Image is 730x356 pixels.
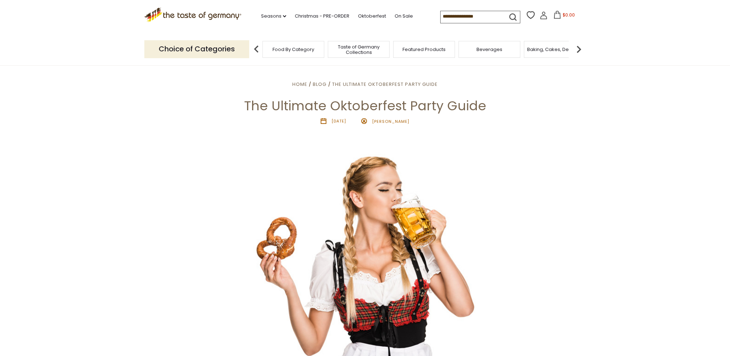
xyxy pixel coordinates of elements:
[261,12,286,20] a: Seasons
[395,12,413,20] a: On Sale
[332,81,438,88] a: The Ultimate Oktoberfest Party Guide
[331,118,346,124] time: [DATE]
[313,81,326,88] a: Blog
[358,12,386,20] a: Oktoberfest
[403,47,446,52] a: Featured Products
[527,47,583,52] a: Baking, Cakes, Desserts
[563,12,575,18] span: $0.00
[292,81,307,88] a: Home
[249,42,264,56] img: previous arrow
[330,44,387,55] a: Taste of Germany Collections
[372,118,409,124] span: [PERSON_NAME]
[144,40,249,58] p: Choice of Categories
[572,42,586,56] img: next arrow
[273,47,314,52] a: Food By Category
[295,12,349,20] a: Christmas - PRE-ORDER
[476,47,502,52] a: Beverages
[22,98,708,114] h1: The Ultimate Oktoberfest Party Guide
[549,11,580,22] button: $0.00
